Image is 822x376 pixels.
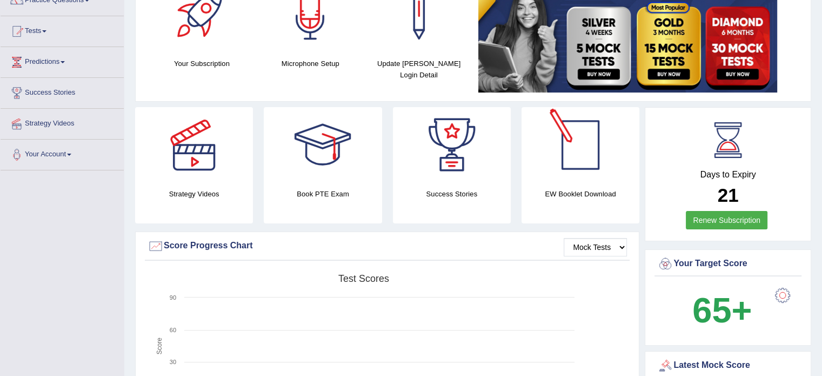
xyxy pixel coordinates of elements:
[522,188,639,200] h4: EW Booklet Download
[156,338,163,355] tspan: Score
[1,47,124,74] a: Predictions
[148,238,627,254] div: Score Progress Chart
[686,211,767,229] a: Renew Subscription
[1,78,124,105] a: Success Stories
[135,188,253,200] h4: Strategy Videos
[657,358,799,374] div: Latest Mock Score
[370,58,468,81] h4: Update [PERSON_NAME] Login Detail
[170,359,176,365] text: 30
[153,58,251,69] h4: Your Subscription
[338,273,389,284] tspan: Test scores
[393,188,511,200] h4: Success Stories
[1,140,124,167] a: Your Account
[1,16,124,43] a: Tests
[657,170,799,180] h4: Days to Expiry
[264,188,382,200] h4: Book PTE Exam
[170,327,176,333] text: 60
[170,294,176,301] text: 90
[657,256,799,272] div: Your Target Score
[718,184,739,206] b: 21
[1,109,124,136] a: Strategy Videos
[262,58,359,69] h4: Microphone Setup
[692,291,752,330] b: 65+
